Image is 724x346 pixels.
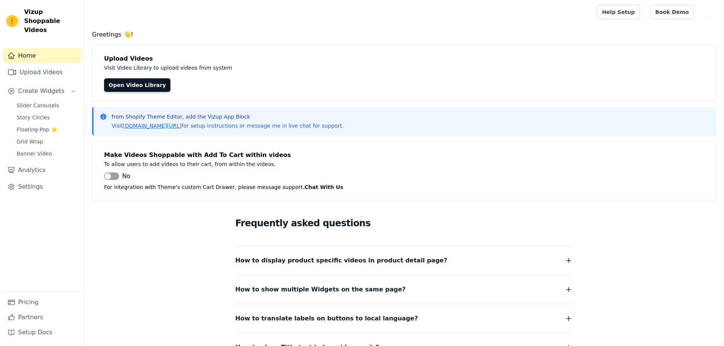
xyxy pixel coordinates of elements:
a: Partners [3,310,81,325]
p: For integration with Theme's custom Cart Drawer, please message support. [104,183,704,192]
span: Create Widgets [18,87,64,96]
a: Banner Video [12,148,81,159]
a: Story Circles [12,112,81,123]
span: Vizup Shoppable Videos [24,8,78,35]
h4: Make Videos Shoppable with Add To Cart within videos [104,151,704,160]
span: How to translate labels on buttons to local language? [235,313,418,324]
a: Setup Docs [3,325,81,340]
span: Banner Video [17,150,52,157]
button: How to display product specific videos in product detail page? [235,255,573,266]
a: Slider Carousels [12,100,81,111]
button: How to translate labels on buttons to local language? [235,313,573,324]
span: Slider Carousels [17,102,59,109]
span: How to show multiple Widgets on the same page? [235,284,406,295]
h4: Upload Videos [104,54,704,63]
button: How to show multiple Widgets on the same page? [235,284,573,295]
button: Create Widgets [3,84,81,99]
a: Help Setup [597,5,640,19]
a: [DOMAIN_NAME][URL] [123,123,182,129]
button: Chat With Us [305,183,344,192]
a: Open Video Library [104,78,170,92]
a: Pricing [3,295,81,310]
a: Home [3,48,81,63]
p: To allow users to add videos to their cart, from within the videos. [104,160,442,169]
span: Grid Wrap [17,138,43,145]
span: How to display product specific videos in product detail page? [235,255,447,266]
p: Visit Video Library to upload videos from system [104,63,442,72]
span: Story Circles [17,114,50,121]
a: Book Demo [650,5,694,19]
button: No [104,172,130,181]
h4: Greetings 👋! [92,30,716,39]
a: Grid Wrap [12,136,81,147]
img: Vizup [6,15,18,27]
a: Settings [3,179,81,194]
p: from Shopify Theme Editor, add the Vizup App Block [112,113,344,120]
a: Upload Videos [3,65,81,80]
h2: Frequently asked questions [235,216,573,231]
p: Visit for setup instructions or message me in live chat for support. [112,122,344,130]
a: Floating-Pop ⭐ [12,124,81,135]
span: No [122,172,130,181]
span: Floating-Pop ⭐ [17,126,57,133]
a: Analytics [3,163,81,178]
